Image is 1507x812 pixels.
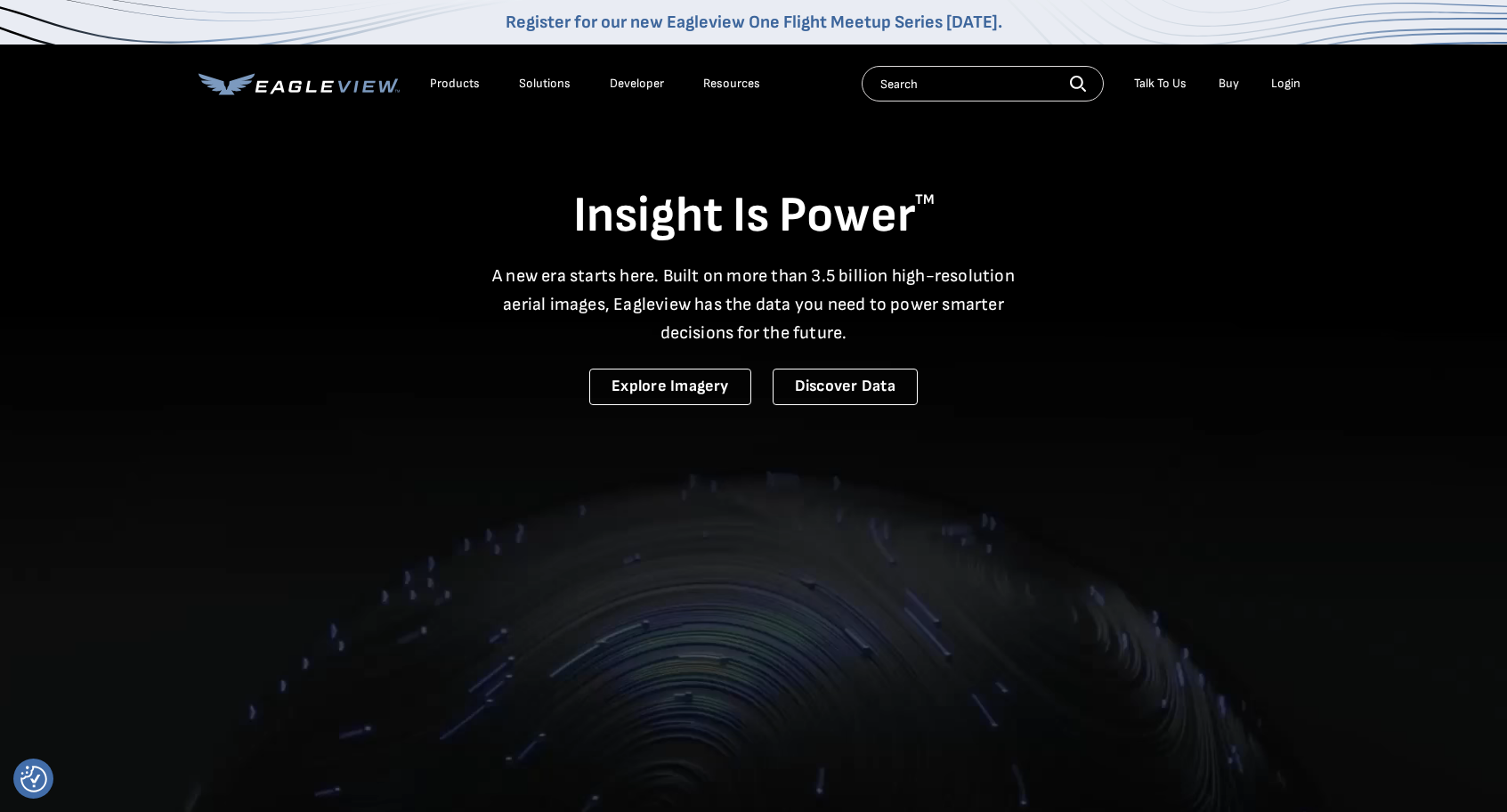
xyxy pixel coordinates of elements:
[506,12,1002,33] a: Register for our new Eagleview One Flight Meetup Series [DATE].
[862,66,1104,101] input: Search
[703,76,760,92] div: Resources
[430,76,480,92] div: Products
[20,766,47,792] button: Consent Preferences
[1271,76,1300,92] div: Login
[519,76,571,92] div: Solutions
[610,76,664,92] a: Developer
[199,185,1309,248] h1: Insight Is Power
[589,369,751,405] a: Explore Imagery
[915,191,935,208] sup: TM
[482,262,1026,347] p: A new era starts here. Built on more than 3.5 billion high-resolution aerial images, Eagleview ha...
[1134,76,1187,92] div: Talk To Us
[1219,76,1239,92] a: Buy
[20,766,47,792] img: Revisit consent button
[773,369,918,405] a: Discover Data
